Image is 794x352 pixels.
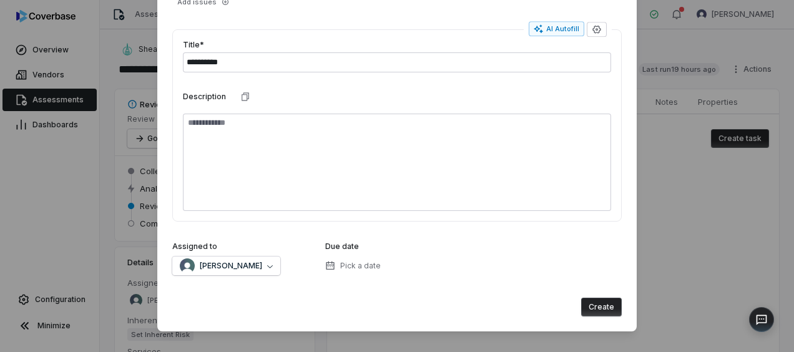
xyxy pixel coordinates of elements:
img: Sean Wozniak avatar [180,258,195,273]
span: [PERSON_NAME] [200,261,262,271]
label: Description [183,92,226,102]
button: AI Autofill [529,21,584,36]
label: Due date [325,242,359,252]
button: Create [581,298,622,316]
label: Title* [183,40,204,50]
button: Pick a date [321,253,385,279]
span: Pick a date [340,261,381,271]
label: Assigned to [172,242,217,252]
div: AI Autofill [534,24,579,34]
